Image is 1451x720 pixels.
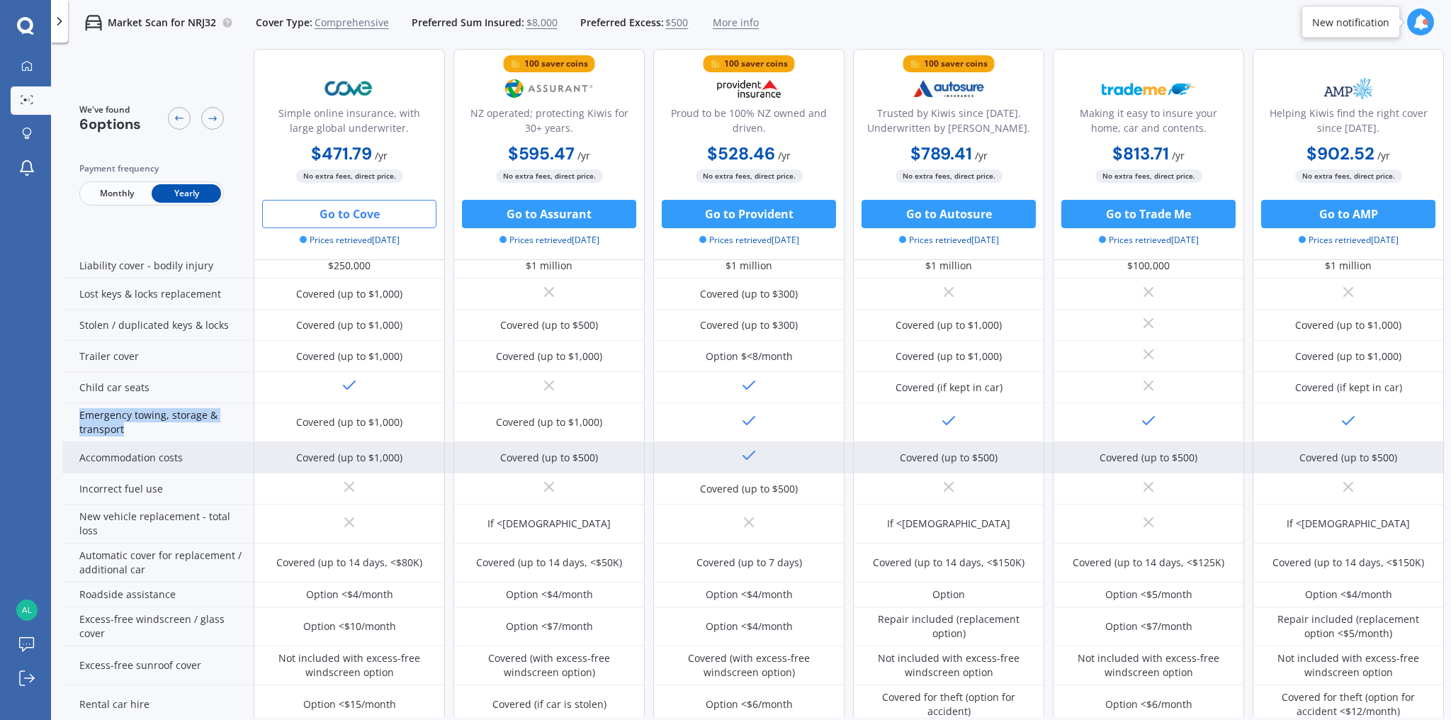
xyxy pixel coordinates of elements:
span: No extra fees, direct price. [296,169,403,183]
div: Option <$4/month [306,587,393,602]
div: Covered (with excess-free windscreen option) [464,651,634,680]
div: Covered (up to $500) [700,482,798,496]
div: New notification [1312,15,1389,29]
div: Option <$5/month [1105,587,1192,602]
img: AMP.webp [1302,71,1395,106]
span: Preferred Sum Insured: [412,16,524,30]
div: Excess-free windscreen / glass cover [62,607,254,646]
img: car.f15378c7a67c060ca3f3.svg [85,14,102,31]
div: Stolen / duplicated keys & locks [62,310,254,341]
div: Covered (up to $500) [500,318,598,332]
span: No extra fees, direct price. [1095,169,1202,183]
span: Comprehensive [315,16,389,30]
p: Market Scan for NRJ32 [108,16,216,30]
img: Trademe.webp [1102,71,1195,106]
img: Cove.webp [303,71,396,106]
span: Prices retrieved [DATE] [899,234,999,247]
div: Covered for theft (option for accident) [864,690,1034,719]
div: Option <$10/month [303,619,396,634]
button: Go to Autosure [862,200,1036,228]
img: Assurant.png [502,71,596,106]
span: Prices retrieved [DATE] [699,234,799,247]
div: Option <$4/month [706,619,793,634]
b: $595.47 [508,142,575,164]
div: New vehicle replacement - total loss [62,505,254,544]
button: Go to Assurant [462,200,636,228]
div: Not included with excess-free windscreen option [864,651,1034,680]
span: We've found [79,103,141,116]
span: / yr [375,149,388,162]
div: If <[DEMOGRAPHIC_DATA] [887,517,1010,531]
button: Go to Cove [262,200,436,228]
b: $789.41 [910,142,972,164]
div: Covered (up to $1,000) [296,318,402,332]
div: Covered (up to $1,000) [1295,349,1401,364]
div: Option <$4/month [1305,587,1392,602]
div: If <[DEMOGRAPHIC_DATA] [487,517,611,531]
button: Go to Provident [662,200,836,228]
div: Covered (up to $300) [700,318,798,332]
div: Covered (up to 14 days, <$125K) [1073,556,1224,570]
div: $250,000 [328,259,371,273]
img: Provident.png [702,71,796,106]
div: Trailer cover [62,341,254,372]
span: Monthly [82,184,152,203]
div: Liability cover - bodily injury [62,254,254,279]
b: $813.71 [1112,142,1169,164]
div: Option <$6/month [706,697,793,711]
div: Making it easy to insure your home, car and contents. [1065,106,1232,141]
span: No extra fees, direct price. [696,169,803,183]
span: $500 [665,16,688,30]
b: $471.79 [311,142,372,164]
div: Covered (up to 14 days, <$150K) [1272,556,1424,570]
span: / yr [778,149,791,162]
div: Covered (up to 14 days, <$80K) [276,556,422,570]
div: Helping Kiwis find the right cover since [DATE]. [1265,106,1432,141]
span: / yr [577,149,590,162]
div: Option <$7/month [506,619,593,634]
div: Option <$15/month [303,697,396,711]
span: 6 options [79,115,141,133]
div: $100,000 [1127,259,1170,273]
div: Covered (up to $500) [1299,451,1397,465]
div: Payment frequency [79,162,224,176]
div: Not included with excess-free windscreen option [1063,651,1233,680]
div: $1 million [1325,259,1372,273]
div: Proud to be 100% NZ owned and driven. [665,106,832,141]
div: Covered (up to $1,000) [296,349,402,364]
div: Covered (up to $1,000) [896,349,1002,364]
span: / yr [975,149,988,162]
div: Covered for theft (option for accident <$12/month) [1263,690,1433,719]
div: Covered (up to $500) [500,451,598,465]
div: Roadside assistance [62,583,254,607]
span: No extra fees, direct price. [496,169,603,183]
div: If <[DEMOGRAPHIC_DATA] [1287,517,1410,531]
div: Covered (up to $300) [700,287,798,301]
div: Repair included (replacement option <$5/month) [1263,612,1433,641]
div: Covered (up to $1,000) [496,349,602,364]
div: 100 saver coins [524,57,588,71]
div: Covered (up to $500) [900,451,998,465]
img: 8137bed357bb1e992cc5c1580a05dbc9 [16,600,38,621]
div: Automatic cover for replacement / additional car [62,544,254,583]
div: Option <$6/month [1105,697,1192,711]
div: Option $<8/month [706,349,793,364]
div: $1 million [925,259,972,273]
img: Autosure.webp [902,71,995,106]
div: Emergency towing, storage & transport [62,403,254,442]
div: Covered (up to 14 days, <$150K) [873,556,1024,570]
div: Not included with excess-free windscreen option [1263,651,1433,680]
div: Option [932,587,965,602]
span: Yearly [152,184,221,203]
span: No extra fees, direct price. [1295,169,1402,183]
div: 100 saver coins [924,57,988,71]
span: No extra fees, direct price. [896,169,1003,183]
div: Covered (up to $500) [1100,451,1197,465]
div: Repair included (replacement option) [864,612,1034,641]
div: Covered (up to $1,000) [1295,318,1401,332]
div: Covered (up to $1,000) [296,451,402,465]
div: $1 million [526,259,572,273]
div: Option <$4/month [706,587,793,602]
div: Incorrect fuel use [62,473,254,505]
span: Cover Type: [256,16,312,30]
